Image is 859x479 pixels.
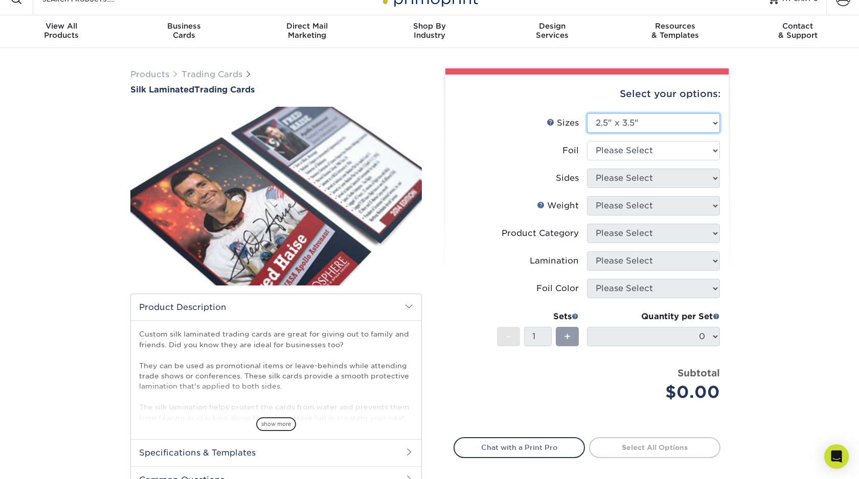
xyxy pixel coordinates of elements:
div: & Templates [614,21,736,40]
div: Sizes [547,117,579,129]
a: Direct MailMarketing [245,15,368,48]
div: Foil [562,145,579,157]
img: Silk Laminated 01 [130,95,422,297]
a: Trading Cards [182,69,242,79]
div: Lamination [530,255,579,267]
div: Open Intercom Messenger [824,444,849,469]
div: Sets [497,310,579,323]
div: Industry [368,21,491,40]
div: $0.00 [595,380,720,404]
div: Cards [123,21,245,40]
strong: Subtotal [677,367,720,378]
h2: Product Description [131,294,421,320]
span: Direct Mail [245,21,368,31]
a: Resources& Templates [614,15,736,48]
span: Resources [614,21,736,31]
a: Silk LaminatedTrading Cards [130,85,422,94]
div: Weight [537,200,579,212]
div: Quantity per Set [587,310,720,323]
h1: Trading Cards [130,85,422,94]
span: Business [123,21,245,31]
a: Shop ByIndustry [368,15,491,48]
span: show more [256,417,296,431]
div: Marketing [245,21,368,40]
a: Products [130,69,169,79]
p: Custom silk laminated trading cards are great for giving out to family and friends. Did you know ... [139,329,413,433]
div: Product Category [502,227,579,240]
div: Foil Color [536,282,579,295]
a: Select All Options [589,437,720,458]
h2: Specifications & Templates [131,439,421,466]
span: - [506,329,511,344]
div: Services [491,21,614,40]
div: & Support [736,21,859,40]
span: Shop By [368,21,491,31]
span: Contact [736,21,859,31]
span: Design [491,21,614,31]
a: Chat with a Print Pro [454,437,585,458]
a: Contact& Support [736,15,859,48]
div: Sides [556,172,579,184]
a: DesignServices [491,15,614,48]
div: Select your options: [454,75,720,113]
a: BusinessCards [123,15,245,48]
span: + [564,329,571,344]
span: Silk Laminated [130,85,194,94]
